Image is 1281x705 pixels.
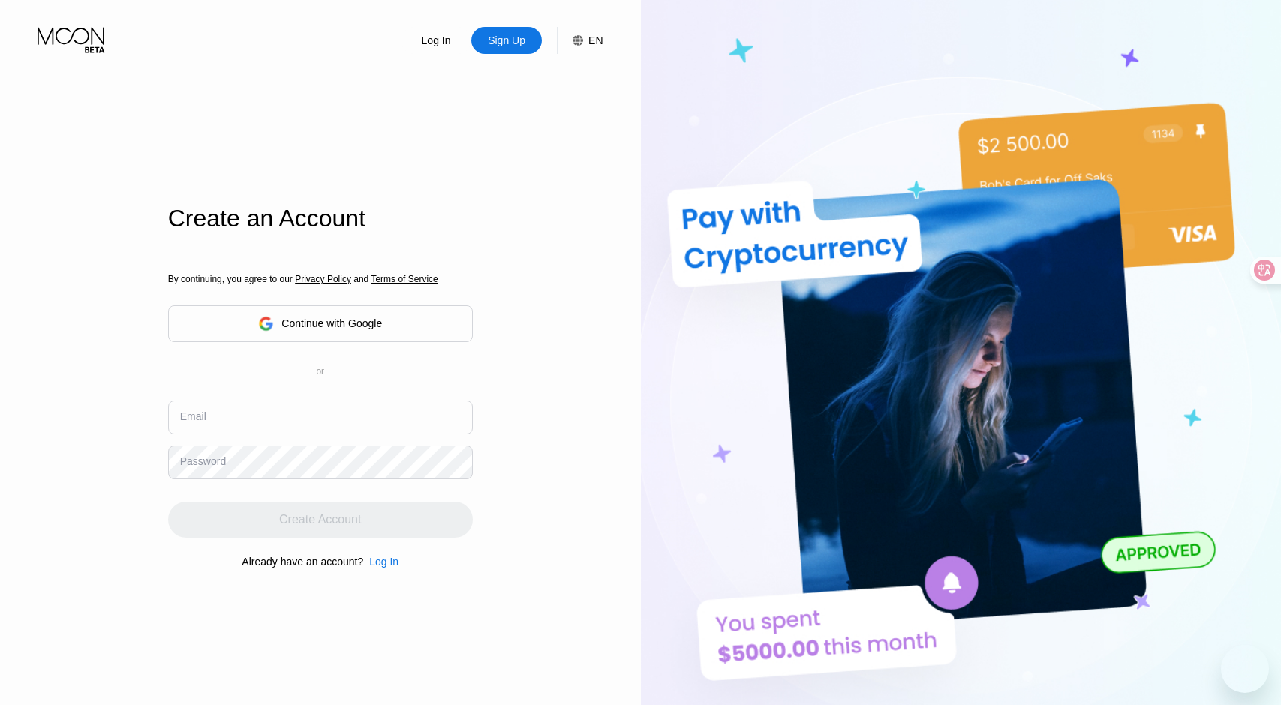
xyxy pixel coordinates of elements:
[401,27,471,54] div: Log In
[281,317,382,329] div: Continue with Google
[168,205,473,232] div: Create an Account
[242,556,363,568] div: Already have an account?
[486,33,527,48] div: Sign Up
[371,274,438,284] span: Terms of Service
[180,455,226,467] div: Password
[351,274,371,284] span: and
[363,556,398,568] div: Log In
[168,274,473,284] div: By continuing, you agree to our
[369,556,398,568] div: Log In
[471,27,542,54] div: Sign Up
[557,27,603,54] div: EN
[316,366,324,376] div: or
[420,33,453,48] div: Log In
[1221,645,1269,693] iframe: 启动消息传送窗口的按钮
[180,410,206,422] div: Email
[168,305,473,342] div: Continue with Google
[588,34,603,46] div: EN
[295,274,351,284] span: Privacy Policy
